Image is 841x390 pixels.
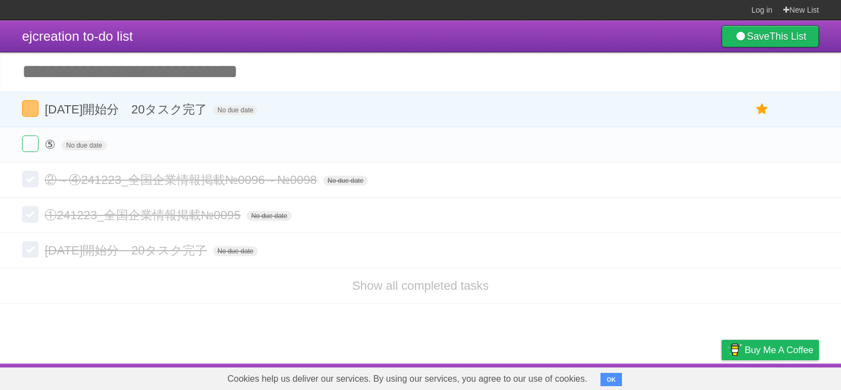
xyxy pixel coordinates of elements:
[22,171,39,187] label: Done
[769,31,806,42] b: This List
[22,241,39,258] label: Done
[750,366,819,387] a: Suggest a feature
[45,243,210,257] span: [DATE]開始分 20タスク完了
[213,246,258,256] span: No due date
[707,366,736,387] a: Privacy
[600,373,622,386] button: OK
[247,211,291,221] span: No due date
[727,340,742,359] img: Buy me a coffee
[45,102,210,116] span: [DATE]開始分 20タスク完了
[22,29,133,44] span: ejcreation to-do list
[722,340,819,360] a: Buy me a coffee
[323,176,368,186] span: No due date
[216,368,598,390] span: Cookies help us deliver our services. By using our services, you agree to our use of cookies.
[752,100,773,118] label: Star task
[45,208,243,222] span: ①241223_全国企業情報掲載№0095
[62,140,106,150] span: No due date
[352,279,489,292] a: Show all completed tasks
[45,173,320,187] span: ②～④241223_全国企業情報掲載№0096～№0098
[575,366,598,387] a: About
[22,100,39,117] label: Done
[745,340,813,360] span: Buy me a coffee
[722,25,819,47] a: SaveThis List
[45,138,58,151] span: ⑤
[22,206,39,223] label: Done
[22,136,39,152] label: Done
[670,366,694,387] a: Terms
[213,105,258,115] span: No due date
[611,366,656,387] a: Developers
